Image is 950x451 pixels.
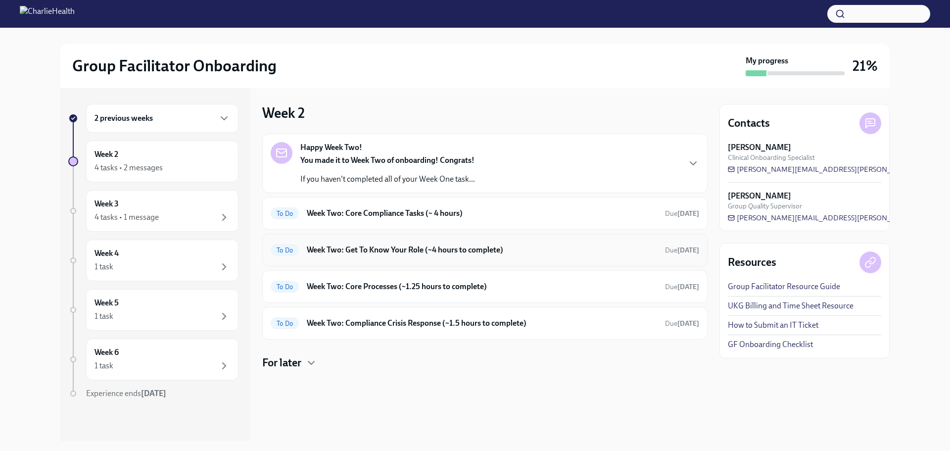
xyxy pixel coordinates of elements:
strong: [DATE] [677,283,699,291]
h6: Week Two: Get To Know Your Role (~4 hours to complete) [307,245,657,255]
h6: Week Two: Core Compliance Tasks (~ 4 hours) [307,208,657,219]
h6: 2 previous weeks [95,113,153,124]
h6: Week Two: Compliance Crisis Response (~1.5 hours to complete) [307,318,657,329]
h3: Week 2 [262,104,305,122]
h6: Week 6 [95,347,119,358]
a: To DoWeek Two: Core Processes (~1.25 hours to complete)Due[DATE] [271,279,699,295]
h6: Week 3 [95,199,119,209]
h3: 21% [853,57,878,75]
a: To DoWeek Two: Get To Know Your Role (~4 hours to complete)Due[DATE] [271,242,699,258]
a: To DoWeek Two: Compliance Crisis Response (~1.5 hours to complete)Due[DATE] [271,315,699,331]
div: 2 previous weeks [86,104,238,133]
h6: Week 5 [95,298,119,308]
h2: Group Facilitator Onboarding [72,56,277,76]
a: To DoWeek Two: Core Compliance Tasks (~ 4 hours)Due[DATE] [271,205,699,221]
a: Week 51 task [68,289,238,331]
h6: Week 2 [95,149,118,160]
div: For later [262,355,708,370]
span: September 29th, 2025 10:00 [665,209,699,218]
span: Due [665,246,699,254]
div: 4 tasks • 1 message [95,212,159,223]
span: Due [665,319,699,328]
span: September 29th, 2025 10:00 [665,246,699,255]
strong: [DATE] [141,389,166,398]
div: 1 task [95,261,113,272]
a: Week 41 task [68,240,238,281]
span: September 29th, 2025 10:00 [665,282,699,292]
p: If you haven't completed all of your Week One task... [300,174,475,185]
span: Due [665,283,699,291]
span: To Do [271,320,299,327]
span: Group Quality Supervisor [728,201,802,211]
strong: Happy Week Two! [300,142,362,153]
strong: [DATE] [677,319,699,328]
h6: Week 4 [95,248,119,259]
div: 4 tasks • 2 messages [95,162,163,173]
a: How to Submit an IT Ticket [728,320,818,331]
span: To Do [271,210,299,217]
div: 1 task [95,311,113,322]
span: Experience ends [86,389,166,398]
strong: You made it to Week Two of onboarding! Congrats! [300,155,475,165]
a: Week 34 tasks • 1 message [68,190,238,232]
span: Due [665,209,699,218]
div: 1 task [95,360,113,371]
span: To Do [271,283,299,291]
span: Clinical Onboarding Specialist [728,153,815,162]
span: September 29th, 2025 10:00 [665,319,699,328]
strong: [DATE] [677,209,699,218]
strong: My progress [746,55,788,66]
a: Week 24 tasks • 2 messages [68,141,238,182]
a: Group Facilitator Resource Guide [728,281,840,292]
a: GF Onboarding Checklist [728,339,813,350]
img: CharlieHealth [20,6,75,22]
strong: [PERSON_NAME] [728,191,791,201]
a: Week 61 task [68,339,238,380]
strong: [PERSON_NAME] [728,142,791,153]
a: UKG Billing and Time Sheet Resource [728,301,854,311]
strong: [DATE] [677,246,699,254]
h6: Week Two: Core Processes (~1.25 hours to complete) [307,281,657,292]
h4: Contacts [728,116,770,131]
h4: Resources [728,255,776,270]
span: To Do [271,247,299,254]
h4: For later [262,355,301,370]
